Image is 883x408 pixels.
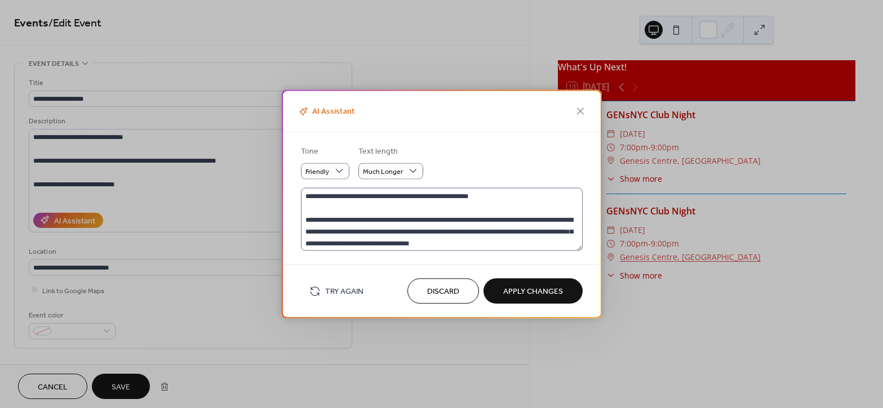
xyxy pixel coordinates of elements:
[305,165,329,178] span: Friendly
[296,105,355,118] span: AI Assistant
[503,286,563,298] span: Apply Changes
[427,286,459,298] span: Discard
[363,165,403,178] span: Much Longer
[325,286,363,298] span: Try Again
[358,145,421,157] div: Text length
[483,279,583,304] button: Apply Changes
[301,282,372,301] button: Try Again
[301,145,347,157] div: Tone
[407,279,479,304] button: Discard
